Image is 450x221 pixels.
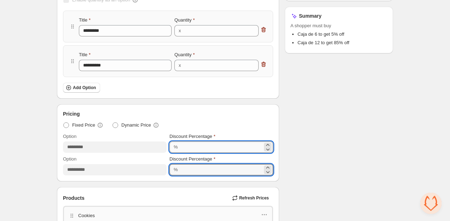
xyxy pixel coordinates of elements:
label: Quantity [174,17,195,24]
span: Pricing [63,110,80,117]
button: Refresh Prices [229,193,273,203]
label: Option [63,156,76,163]
p: Cookies [78,212,95,219]
span: Fixed Price [72,122,95,129]
span: Products [63,194,85,202]
label: Title [79,51,91,58]
span: A shopper must buy [290,22,387,29]
label: Discount Percentage [169,156,215,163]
li: Caja de 12 to get 85% off [298,39,387,46]
label: Title [79,17,91,24]
div: % [174,166,178,173]
div: % [174,144,178,151]
span: Refresh Prices [239,195,269,201]
div: x [179,27,181,34]
button: Add Option [63,83,100,93]
a: Open chat [420,193,442,214]
h3: Summary [299,12,322,19]
span: Dynamic Price [121,122,151,129]
span: Add Option [73,85,96,91]
li: Caja de 6 to get 5% off [298,31,387,38]
label: Discount Percentage [169,133,215,140]
label: Option [63,133,76,140]
div: x [179,62,181,69]
label: Quantity [174,51,195,58]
